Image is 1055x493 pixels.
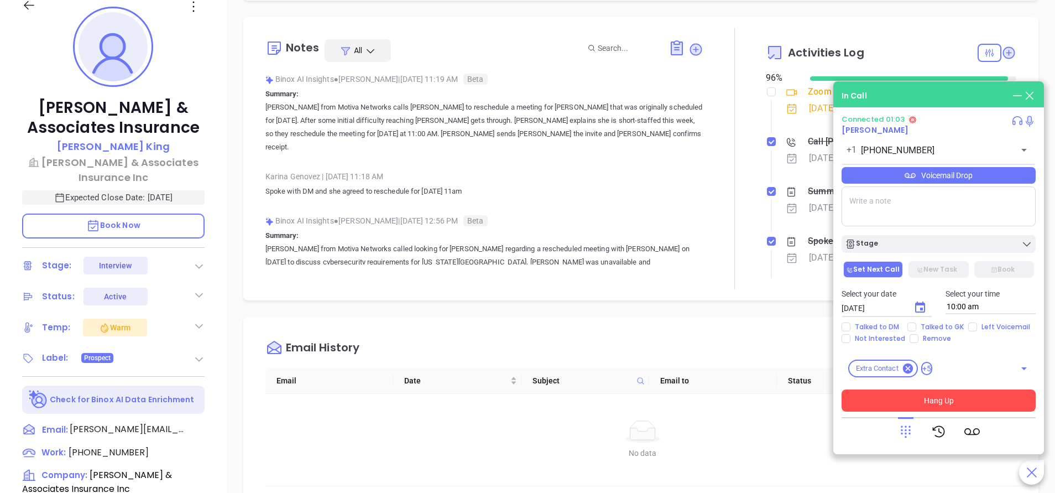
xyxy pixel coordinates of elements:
div: Stage: [42,257,72,274]
button: Stage [842,235,1036,253]
div: Binox AI Insights [PERSON_NAME] | [DATE] 12:56 PM [265,212,703,229]
div: Karina Genovez [DATE] 11:18 AM [265,168,703,185]
span: All [354,45,362,56]
div: Voicemail Drop [842,167,1036,184]
span: Connected [842,114,884,124]
span: Beta [463,74,487,85]
img: profile-user [79,12,148,81]
span: Date [404,375,508,387]
span: [PERSON_NAME][EMAIL_ADDRESS][DOMAIN_NAME] [70,423,186,436]
div: No data [279,447,1007,459]
span: Subject [532,375,632,387]
span: Remove [918,334,955,343]
div: [DATE] 10:00 AM [809,150,876,167]
p: Check for Binox AI Data Enrichment [50,394,194,406]
span: Not Interested [850,334,910,343]
span: Left Voicemail [977,323,1035,331]
div: [DATE] 11:19 AM [809,200,876,216]
p: [PERSON_NAME] King [57,139,170,154]
span: Book Now [86,220,140,231]
span: ● [334,75,339,84]
span: Talked to GK [916,323,968,331]
p: +1 [847,143,856,157]
th: Status [777,368,905,394]
span: | [322,172,323,181]
span: ● [334,216,339,225]
span: Talked to DM [850,323,903,331]
div: Summary: [PERSON_NAME] from Motiva Networks calls [PERSON_NAME] to reschedule a meeting for [PERS... [808,183,1019,200]
p: Select your time [946,288,1036,300]
span: Activities Log [788,47,864,58]
img: svg%3e [265,217,274,226]
span: Work: [41,447,66,458]
div: Temp: [42,319,71,336]
button: Open [1016,361,1032,376]
span: Beta [463,215,487,226]
button: New Task [908,261,968,278]
input: Search... [598,42,656,54]
div: Binox AI Insights [PERSON_NAME] | [DATE] 11:19 AM [265,71,703,87]
button: Hang Up [842,390,1036,412]
div: Extra Contact [848,360,918,377]
a: [PERSON_NAME] [842,124,908,136]
div: Warm [99,321,130,334]
div: Zoom Meeting with [PERSON_NAME] [808,84,955,100]
div: Call [PERSON_NAME] to follow up [808,133,942,150]
span: [PHONE_NUMBER] [69,446,149,459]
th: Date [393,368,521,394]
img: svg%3e [265,76,274,84]
span: Email: [42,423,68,437]
img: Ai-Enrich-DaqCidB-.svg [29,390,48,409]
div: In Call [842,90,867,102]
button: Choose date, selected date is Oct 14, 2025 [909,297,931,319]
div: Active [104,288,127,305]
div: [DATE] 11:18 AM [809,250,876,266]
button: Set Next Call [843,261,903,278]
b: Summary: [265,231,299,240]
p: [PERSON_NAME] from Motiva Networks called looking for [PERSON_NAME] regarding a rescheduled meeti... [265,242,703,282]
div: Email History [286,342,359,357]
b: Summary: [265,90,299,98]
div: Interview [99,257,132,274]
button: Open [1016,142,1032,158]
button: Book [974,261,1034,278]
a: [PERSON_NAME] & Associates Insurance Inc [22,155,205,185]
p: Select your date [842,288,932,300]
input: MM/DD/YYYY [842,303,905,314]
span: Extra Contact [849,363,905,374]
div: Label: [42,350,69,366]
span: Prospect [84,352,111,364]
p: [PERSON_NAME] & Associates Insurance [22,98,205,138]
p: Expected Close Date: [DATE] [22,190,205,205]
div: 96 % [766,71,796,85]
span: 01:03 [886,114,905,124]
th: Email [265,368,393,394]
input: Enter phone number or name [861,144,1000,157]
span: +5 [921,362,932,375]
p: [PERSON_NAME] from Motiva Networks calls [PERSON_NAME] to reschedule a meeting for [PERSON_NAME] ... [265,101,703,154]
div: Spoke with DM and she agreed to reschedule for [DATE] 11am [808,233,1019,250]
a: [PERSON_NAME] King [57,139,170,155]
div: Notes [286,42,320,53]
th: Email to [649,368,777,394]
p: Spoke with DM and she agreed to reschedule for [DATE] 11am [265,185,703,198]
div: Stage [845,238,878,250]
div: Status: [42,288,75,305]
span: Company: [41,469,87,481]
div: [DATE] 11:00 AM [809,100,876,117]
